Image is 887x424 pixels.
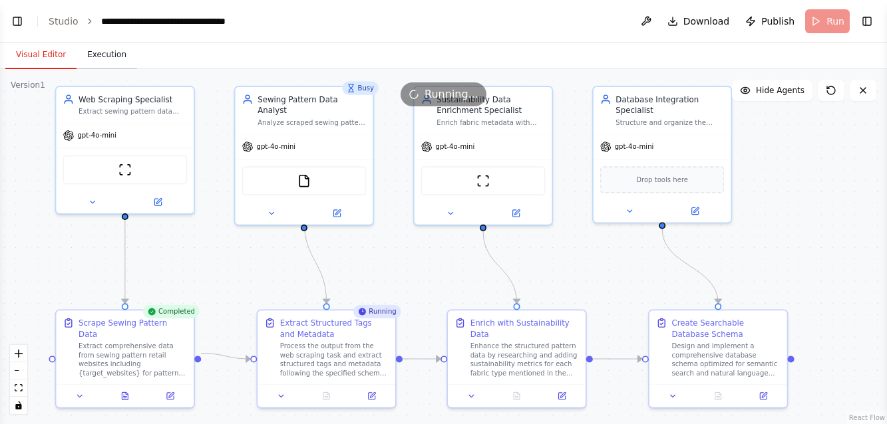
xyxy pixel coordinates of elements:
[142,305,199,318] div: Completed
[636,174,688,185] span: Drop tools here
[470,317,579,340] div: Enrich with Sustainability Data
[761,15,795,28] span: Publish
[648,310,788,409] div: Create Searchable Database SchemaDesign and implement a comprehensive database schema optimized f...
[234,86,374,225] div: BusySewing Pattern Data AnalystAnalyze scraped sewing pattern data and extract structured tags an...
[593,354,642,365] g: Edge from 11cb422b-d206-4e74-8347-2dfd80fd4188 to 4c268f47-874b-4c41-b8d3-9f1e8dacf416
[616,118,724,127] div: Structure and organize the extracted and enriched sewing pattern data into a database schema opti...
[10,379,27,397] button: fit view
[256,310,396,409] div: RunningExtract Structured Tags and MetadataProcess the output from the web scraping task and extr...
[493,389,540,403] button: No output available
[49,15,251,28] nav: breadcrumb
[5,41,77,69] button: Visual Editor
[671,342,780,377] div: Design and implement a comprehensive database schema optimized for semantic search and natural la...
[413,86,553,225] div: Sustainability Data Enrichment SpecialistEnrich fabric metadata with sustainability scores, envir...
[671,317,780,340] div: Create Searchable Database Schema
[663,205,727,218] button: Open in side panel
[436,142,475,151] span: gpt-4o-mini
[478,231,522,303] g: Edge from 56bc16e4-1b55-4223-a8b6-b21a4b2cac61 to 11cb422b-d206-4e74-8347-2dfd80fd4188
[55,86,195,214] div: Web Scraping SpecialistExtract sewing pattern data from retail websites like Hobbycraft, Fold Lin...
[437,118,545,127] div: Enrich fabric metadata with sustainability scores, environmental impact data, water usage statist...
[858,12,876,31] button: Show right sidebar
[79,317,187,340] div: Scrape Sewing Pattern Data
[258,94,366,116] div: Sewing Pattern Data Analyst
[280,317,389,340] div: Extract Structured Tags and Metadata
[299,220,332,303] g: Edge from 63236d6c-16af-45d0-b03e-3efe86aafcff to 0861c3d9-4f7a-4b9f-9978-39d268d83146
[353,389,391,403] button: Open in side panel
[592,86,732,223] div: Database Integration SpecialistStructure and organize the extracted and enriched sewing pattern d...
[425,86,478,102] span: Running...
[55,310,195,409] div: CompletedScrape Sewing Pattern DataExtract comprehensive data from sewing pattern retail websites...
[49,16,79,27] a: Studio
[683,15,730,28] span: Download
[8,12,27,31] button: Show left sidebar
[77,41,137,69] button: Execution
[662,9,735,33] button: Download
[258,118,366,127] div: Analyze scraped sewing pattern data and extract structured tags and metadata including garment ty...
[476,174,490,187] img: ScrapeWebsiteTool
[10,362,27,379] button: zoom out
[353,305,401,318] div: Running
[303,389,350,403] button: No output available
[10,397,27,414] button: toggle interactivity
[118,163,132,176] img: ScrapeWebsiteTool
[10,345,27,414] div: React Flow controls
[119,220,130,303] g: Edge from 1801f604-9bda-4ece-8dae-08de6f35160f to dd52a9d3-ecde-49b6-8d86-5773cb62fd66
[756,85,804,96] span: Hide Agents
[744,389,783,403] button: Open in side panel
[849,414,885,421] a: React Flow attribution
[342,82,379,95] div: Busy
[151,389,190,403] button: Open in side panel
[256,142,295,151] span: gpt-4o-mini
[695,389,742,403] button: No output available
[484,207,548,220] button: Open in side panel
[657,229,724,304] g: Edge from c95fe1d4-3f7f-44dd-a337-6c16f7fdfe21 to 4c268f47-874b-4c41-b8d3-9f1e8dacf416
[470,342,579,377] div: Enhance the structured pattern data by researching and adding sustainability metrics for each fab...
[732,80,812,101] button: Hide Agents
[616,94,724,116] div: Database Integration Specialist
[11,80,45,90] div: Version 1
[305,207,369,220] button: Open in side panel
[542,389,581,403] button: Open in side panel
[403,354,441,365] g: Edge from 0861c3d9-4f7a-4b9f-9978-39d268d83146 to 11cb422b-d206-4e74-8347-2dfd80fd4188
[615,142,654,151] span: gpt-4o-mini
[201,348,250,364] g: Edge from dd52a9d3-ecde-49b6-8d86-5773cb62fd66 to 0861c3d9-4f7a-4b9f-9978-39d268d83146
[446,310,586,409] div: Enrich with Sustainability DataEnhance the structured pattern data by researching and adding sust...
[280,342,389,377] div: Process the output from the web scraping task and extract structured tags and metadata following ...
[77,131,116,140] span: gpt-4o-mini
[740,9,800,33] button: Publish
[101,389,148,403] button: View output
[79,342,187,377] div: Extract comprehensive data from sewing pattern retail websites including {target_websites} for pa...
[437,94,545,116] div: Sustainability Data Enrichment Specialist
[10,345,27,362] button: zoom in
[297,174,311,187] img: FileReadTool
[79,107,187,116] div: Extract sewing pattern data from retail websites like Hobbycraft, Fold Line, and Simplicity, coll...
[126,195,190,209] button: Open in side panel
